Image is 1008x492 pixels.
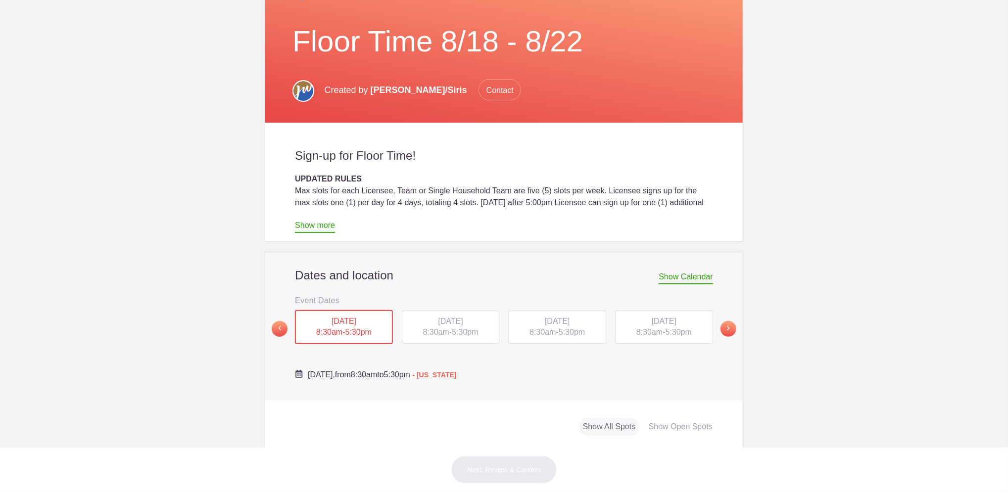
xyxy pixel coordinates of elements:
span: [DATE] [652,317,676,325]
div: - [508,311,606,344]
span: [DATE] [332,317,356,325]
span: 5:30pm [452,328,478,336]
span: 5:30pm [345,328,372,336]
span: Show Calendar [659,272,713,284]
div: Show Open Spots [645,418,717,436]
button: [DATE] 8:30am-5:30pm [401,310,500,345]
p: Created by [325,79,521,101]
span: [DATE] [545,317,570,325]
span: 5:30pm [666,328,692,336]
span: [PERSON_NAME]/Siris [371,85,467,95]
span: from to [308,370,456,379]
strong: UPDATED RULES [295,175,362,183]
h3: Event Dates [295,293,713,308]
span: - [US_STATE] [413,371,457,379]
span: 8:30am [636,328,663,336]
span: 8:30am [351,370,377,379]
img: Circle for social [292,80,314,102]
span: 5:30pm [559,328,585,336]
button: Next: Review & Confirm [451,456,557,484]
button: [DATE] 8:30am-5:30pm [508,310,607,345]
div: - [402,311,500,344]
div: - [295,310,393,345]
button: [DATE] 8:30am-5:30pm [294,310,393,345]
h1: Floor Time 8/18 - 8/22 [292,24,716,59]
div: Max slots for each Licensee, Team or Single Household Team are five (5) slots per week. Licensee ... [295,185,713,232]
span: Contact [479,79,521,100]
span: [DATE], [308,370,335,379]
span: [DATE] [438,317,463,325]
a: Show more [295,221,335,233]
span: 8:30am [316,328,342,336]
span: 8:30am [423,328,449,336]
img: Cal purple [295,370,303,378]
button: [DATE] 8:30am-5:30pm [615,310,714,345]
div: Show All Spots [579,418,640,436]
span: 8:30am [529,328,556,336]
h2: Sign-up for Floor Time! [295,148,713,163]
span: 5:30pm [384,370,410,379]
h2: Dates and location [295,268,713,283]
div: - [615,311,713,344]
